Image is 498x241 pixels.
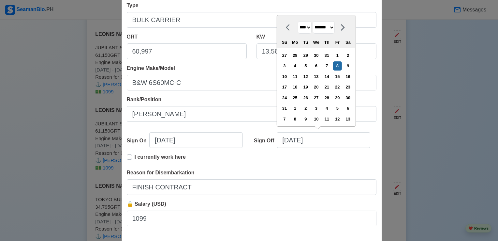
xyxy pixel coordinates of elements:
div: Choose Monday, February 1st, 2021 [291,104,300,113]
div: Choose Saturday, January 9th, 2021 [344,61,352,70]
div: Choose Friday, January 29th, 2021 [333,93,342,102]
div: Th [322,38,331,47]
div: Choose Monday, January 4th, 2021 [291,61,300,70]
span: Reason for Disembarkation [127,170,195,175]
div: Choose Wednesday, January 27th, 2021 [312,93,321,102]
div: Choose Tuesday, January 26th, 2021 [301,93,310,102]
div: Choose Friday, January 8th, 2021 [333,61,342,70]
div: Choose Monday, January 11th, 2021 [291,72,300,81]
div: Choose Wednesday, February 3rd, 2021 [312,104,321,113]
div: Choose Wednesday, January 6th, 2021 [312,61,321,70]
div: Fr [333,38,342,47]
div: We [312,38,321,47]
div: Sign Off [254,137,277,145]
div: Choose Sunday, January 31st, 2021 [280,104,289,113]
input: ex. 2500 [127,211,376,226]
div: Choose Friday, January 22nd, 2021 [333,83,342,91]
div: Sign On [127,137,149,145]
div: Choose Sunday, January 17th, 2021 [280,83,289,91]
div: Tu [301,38,310,47]
div: Choose Wednesday, January 20th, 2021 [312,83,321,91]
div: Choose Sunday, January 10th, 2021 [280,72,289,81]
div: Choose Thursday, January 14th, 2021 [322,72,331,81]
div: Choose Monday, December 28th, 2020 [291,51,300,60]
div: Choose Wednesday, February 10th, 2021 [312,115,321,123]
div: Choose Tuesday, January 12th, 2021 [301,72,310,81]
div: Choose Sunday, January 3rd, 2021 [280,61,289,70]
div: Choose Thursday, January 28th, 2021 [322,93,331,102]
p: I currently work here [135,153,186,161]
input: Ex: Third Officer or 3/OFF [127,106,376,122]
div: Choose Saturday, February 13th, 2021 [344,115,352,123]
span: 🔒 Salary (USD) [127,201,166,207]
div: Choose Thursday, December 31st, 2020 [322,51,331,60]
div: Choose Monday, February 8th, 2021 [291,115,300,123]
div: Choose Saturday, January 2nd, 2021 [344,51,352,60]
div: Choose Saturday, January 16th, 2021 [344,72,352,81]
div: Choose Friday, January 15th, 2021 [333,72,342,81]
div: Choose Friday, January 1st, 2021 [333,51,342,60]
div: Mo [291,38,300,47]
div: Choose Sunday, February 7th, 2021 [280,115,289,123]
span: Engine Make/Model [127,65,175,71]
div: Choose Tuesday, December 29th, 2020 [301,51,310,60]
span: GRT [127,34,138,40]
input: 33922 [127,43,247,59]
input: Ex. Man B&W MC [127,75,376,90]
span: Rank/Position [127,97,162,102]
input: 8000 [256,43,376,59]
input: Your reason for disembarkation... [127,179,376,195]
div: Choose Friday, February 12th, 2021 [333,115,342,123]
div: Choose Thursday, January 21st, 2021 [322,83,331,91]
div: Choose Saturday, February 6th, 2021 [344,104,352,113]
div: Choose Saturday, January 23rd, 2021 [344,83,352,91]
div: Choose Thursday, February 11th, 2021 [322,115,331,123]
input: Bulk, Container, etc. [127,12,376,28]
div: Su [280,38,289,47]
div: Choose Tuesday, January 5th, 2021 [301,61,310,70]
span: KW [256,34,265,40]
div: Choose Monday, January 18th, 2021 [291,83,300,91]
div: Choose Tuesday, February 9th, 2021 [301,115,310,123]
div: Choose Wednesday, December 30th, 2020 [312,51,321,60]
div: Sa [344,38,352,47]
div: Choose Tuesday, February 2nd, 2021 [301,104,310,113]
div: Choose Monday, January 25th, 2021 [291,93,300,102]
div: Choose Thursday, February 4th, 2021 [322,104,331,113]
div: Choose Thursday, January 7th, 2021 [322,61,331,70]
div: Choose Sunday, January 24th, 2021 [280,93,289,102]
div: Choose Friday, February 5th, 2021 [333,104,342,113]
div: Choose Saturday, January 30th, 2021 [344,93,352,102]
div: Choose Sunday, December 27th, 2020 [280,51,289,60]
div: Choose Tuesday, January 19th, 2021 [301,83,310,91]
span: Type [127,3,139,8]
div: Choose Wednesday, January 13th, 2021 [312,72,321,81]
div: month 2021-01 [279,50,353,124]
